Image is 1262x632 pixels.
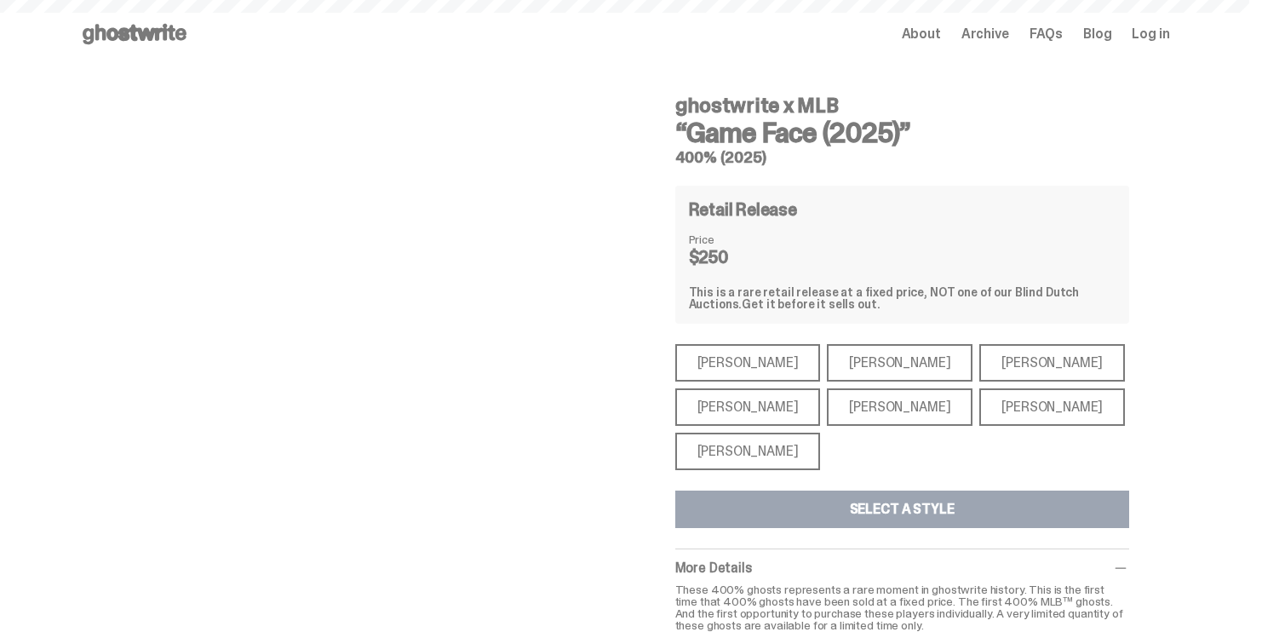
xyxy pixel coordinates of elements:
div: [PERSON_NAME] [675,433,821,470]
a: Log in [1132,27,1169,41]
div: [PERSON_NAME] [827,388,972,426]
span: More Details [675,559,752,577]
div: Select a Style [850,503,955,516]
button: Select a Style [675,491,1129,528]
div: [PERSON_NAME] [979,344,1125,382]
h3: “Game Face (2025)” [675,119,1129,147]
a: FAQs [1030,27,1063,41]
h4: ghostwrite x MLB [675,95,1129,116]
a: About [902,27,941,41]
div: [PERSON_NAME] [675,344,821,382]
a: Blog [1083,27,1111,41]
div: This is a rare retail release at a fixed price, NOT one of our Blind Dutch Auctions. [689,286,1116,310]
div: [PERSON_NAME] [827,344,972,382]
div: [PERSON_NAME] [675,388,821,426]
dt: Price [689,233,774,245]
h5: 400% (2025) [675,150,1129,165]
h4: Retail Release [689,201,797,218]
dd: $250 [689,249,774,266]
div: [PERSON_NAME] [979,388,1125,426]
a: Archive [961,27,1009,41]
span: Get it before it sells out. [742,296,880,312]
p: These 400% ghosts represents a rare moment in ghostwrite history. This is the first time that 400... [675,583,1129,631]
